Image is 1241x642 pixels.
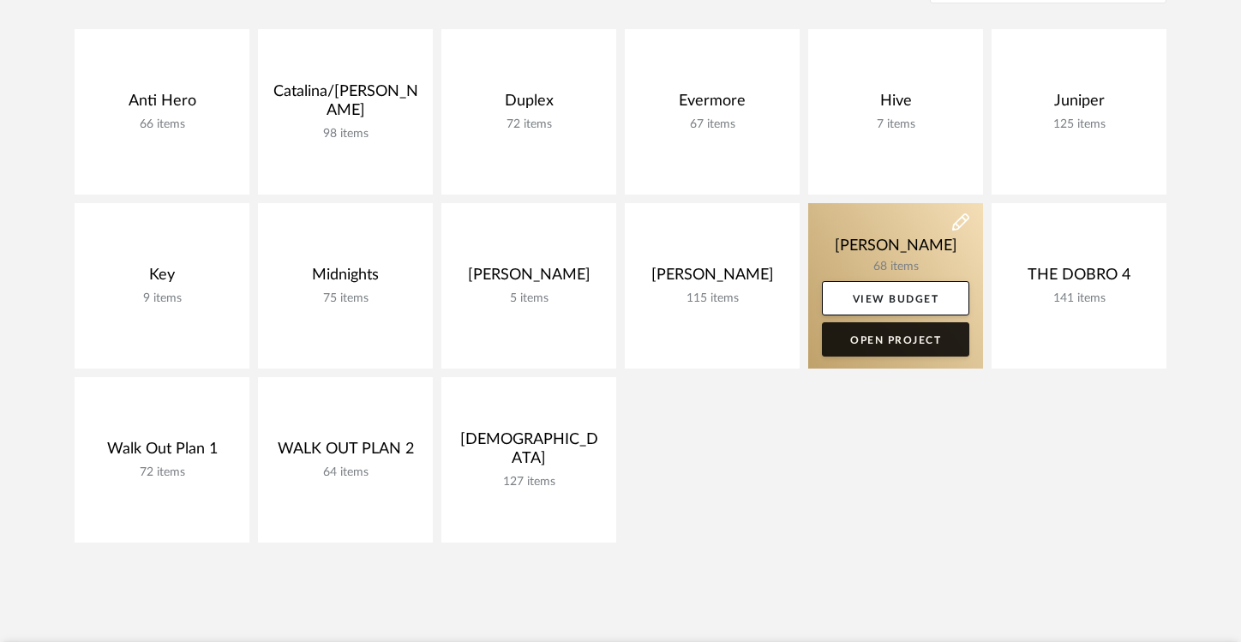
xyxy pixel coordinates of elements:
div: Hive [822,92,969,117]
div: 115 items [638,291,786,306]
div: 9 items [88,291,236,306]
div: Midnights [272,266,419,291]
div: Catalina/[PERSON_NAME] [272,82,419,127]
div: 141 items [1005,291,1153,306]
div: 72 items [88,465,236,480]
div: 5 items [455,291,603,306]
div: 7 items [822,117,969,132]
div: THE DOBRO 4 [1005,266,1153,291]
a: Open Project [822,322,969,357]
div: 98 items [272,127,419,141]
div: [PERSON_NAME] [455,266,603,291]
div: Duplex [455,92,603,117]
div: Walk Out Plan 1 [88,440,236,465]
a: View Budget [822,281,969,315]
div: WALK OUT PLAN 2 [272,440,419,465]
div: 125 items [1005,117,1153,132]
div: [DEMOGRAPHIC_DATA] [455,430,603,475]
div: Juniper [1005,92,1153,117]
div: 72 items [455,117,603,132]
div: 127 items [455,475,603,489]
div: 66 items [88,117,236,132]
div: 64 items [272,465,419,480]
div: Evermore [638,92,786,117]
div: Anti Hero [88,92,236,117]
div: [PERSON_NAME] [638,266,786,291]
div: Key [88,266,236,291]
div: 75 items [272,291,419,306]
div: 67 items [638,117,786,132]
